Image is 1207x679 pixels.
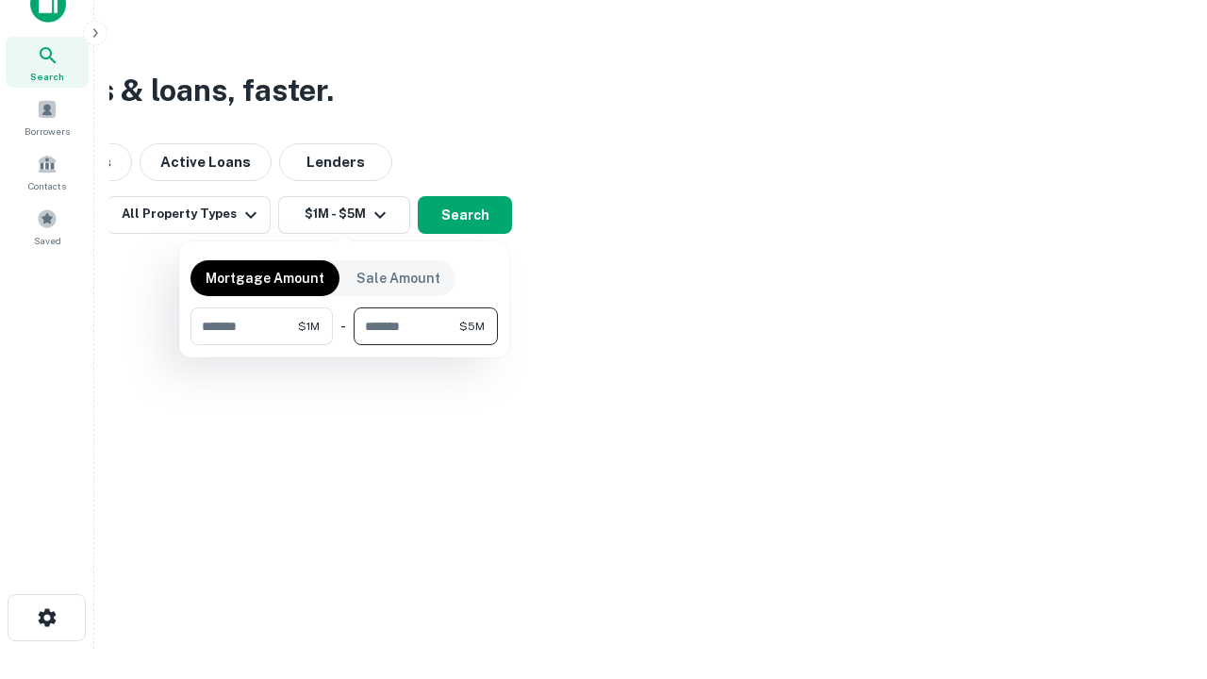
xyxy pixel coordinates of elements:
[459,318,485,335] span: $5M
[298,318,320,335] span: $1M
[356,268,440,289] p: Sale Amount
[206,268,324,289] p: Mortgage Amount
[340,307,346,345] div: -
[1113,528,1207,619] iframe: Chat Widget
